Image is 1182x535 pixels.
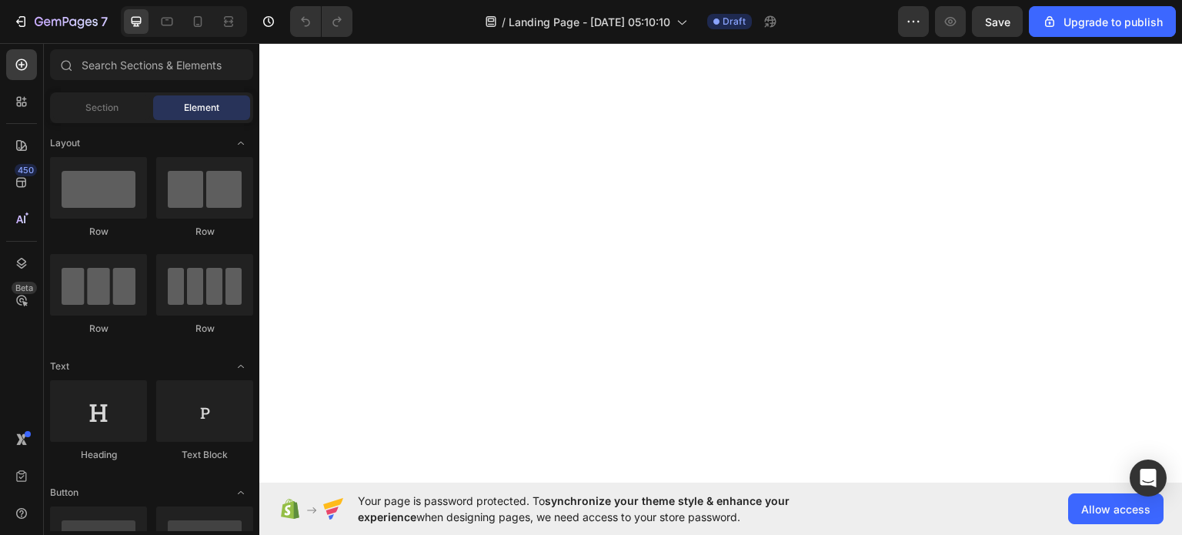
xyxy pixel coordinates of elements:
[50,49,253,80] input: Search Sections & Elements
[50,448,147,462] div: Heading
[509,14,670,30] span: Landing Page - [DATE] 05:10:10
[972,6,1023,37] button: Save
[50,486,78,500] span: Button
[259,43,1182,483] iframe: Design area
[723,15,746,28] span: Draft
[1130,460,1167,497] div: Open Intercom Messenger
[50,225,147,239] div: Row
[15,164,37,176] div: 450
[156,448,253,462] div: Text Block
[1068,493,1164,524] button: Allow access
[50,359,69,373] span: Text
[12,282,37,294] div: Beta
[101,12,108,31] p: 7
[1081,501,1150,517] span: Allow access
[50,136,80,150] span: Layout
[229,354,253,379] span: Toggle open
[85,101,119,115] span: Section
[229,480,253,505] span: Toggle open
[1042,14,1163,30] div: Upgrade to publish
[985,15,1010,28] span: Save
[184,101,219,115] span: Element
[1029,6,1176,37] button: Upgrade to publish
[156,225,253,239] div: Row
[290,6,352,37] div: Undo/Redo
[358,494,790,523] span: synchronize your theme style & enhance your experience
[229,131,253,155] span: Toggle open
[502,14,506,30] span: /
[50,322,147,336] div: Row
[358,493,850,525] span: Your page is password protected. To when designing pages, we need access to your store password.
[6,6,115,37] button: 7
[156,322,253,336] div: Row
